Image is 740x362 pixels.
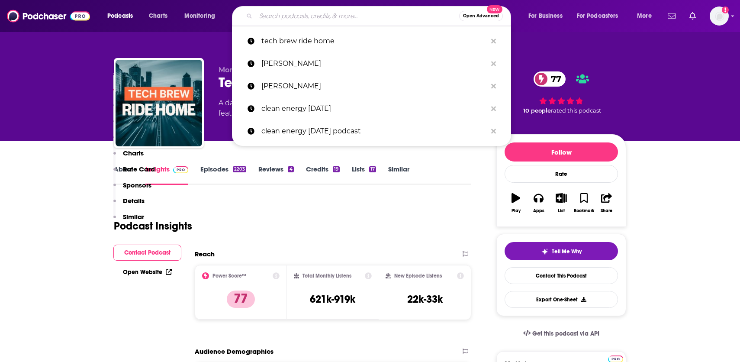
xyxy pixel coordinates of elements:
[527,187,550,219] button: Apps
[333,166,340,172] div: 19
[261,120,487,142] p: clean energy today podcast
[256,9,459,23] input: Search podcasts, credits, & more...
[184,10,215,22] span: Monitoring
[219,66,270,74] span: Morning Brew
[505,165,618,183] div: Rate
[195,347,273,356] h2: Audience Demographics
[522,9,573,23] button: open menu
[232,75,511,97] a: [PERSON_NAME]
[496,66,626,120] div: 77 10 peoplerated this podcast
[664,9,679,23] a: Show notifications dropdown
[631,9,663,23] button: open menu
[123,197,145,205] p: Details
[113,181,151,197] button: Sponsors
[306,165,340,185] a: Credits19
[459,11,503,21] button: Open AdvancedNew
[505,267,618,284] a: Contact This Podcast
[407,293,443,306] h3: 22k-33k
[258,165,293,185] a: Reviews4
[551,107,601,114] span: rated this podcast
[573,187,595,219] button: Bookmark
[394,273,442,279] h2: New Episode Listens
[574,208,594,213] div: Bookmark
[232,52,511,75] a: [PERSON_NAME]
[595,187,618,219] button: Share
[542,71,566,87] span: 77
[550,187,573,219] button: List
[722,6,729,13] svg: Add a profile image
[123,181,151,189] p: Sponsors
[637,10,652,22] span: More
[113,245,181,261] button: Contact Podcast
[558,208,565,213] div: List
[310,293,355,306] h3: 621k-919k
[516,323,606,344] a: Get this podcast via API
[113,197,145,213] button: Details
[710,6,729,26] button: Show profile menu
[487,5,502,13] span: New
[528,10,563,22] span: For Business
[233,166,246,172] div: 2203
[178,9,226,23] button: open menu
[195,250,215,258] h2: Reach
[369,166,376,172] div: 17
[523,107,551,114] span: 10 people
[232,120,511,142] a: clean energy [DATE] podcast
[352,165,376,185] a: Lists17
[261,75,487,97] p: lisa cohbn
[101,9,144,23] button: open menu
[149,10,167,22] span: Charts
[227,291,255,308] p: 77
[123,165,155,173] p: Rate Card
[302,273,351,279] h2: Total Monthly Listens
[534,71,566,87] a: 77
[219,98,398,119] div: A daily podcast
[388,165,409,185] a: Similar
[463,14,499,18] span: Open Advanced
[240,6,519,26] div: Search podcasts, credits, & more...
[116,60,202,146] img: Tech Brew Ride Home
[533,208,544,213] div: Apps
[123,213,144,221] p: Similar
[7,8,90,24] img: Podchaser - Follow, Share and Rate Podcasts
[288,166,293,172] div: 4
[261,52,487,75] p: lisa cohn
[123,268,172,276] a: Open Website
[710,6,729,26] span: Logged in as inkhouseNYC
[212,273,246,279] h2: Power Score™
[571,9,631,23] button: open menu
[261,30,487,52] p: tech brew ride home
[113,213,144,229] button: Similar
[143,9,173,23] a: Charts
[505,291,618,308] button: Export One-Sheet
[552,248,582,255] span: Tell Me Why
[505,242,618,260] button: tell me why sparkleTell Me Why
[505,142,618,162] button: Follow
[601,208,612,213] div: Share
[232,30,511,52] a: tech brew ride home
[577,10,618,22] span: For Podcasters
[107,10,133,22] span: Podcasts
[113,165,155,181] button: Rate Card
[532,330,599,337] span: Get this podcast via API
[261,97,487,120] p: clean energy today
[512,208,521,213] div: Play
[541,248,548,255] img: tell me why sparkle
[710,6,729,26] img: User Profile
[200,165,246,185] a: Episodes2203
[505,187,527,219] button: Play
[232,97,511,120] a: clean energy [DATE]
[686,9,699,23] a: Show notifications dropdown
[219,108,398,119] span: featuring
